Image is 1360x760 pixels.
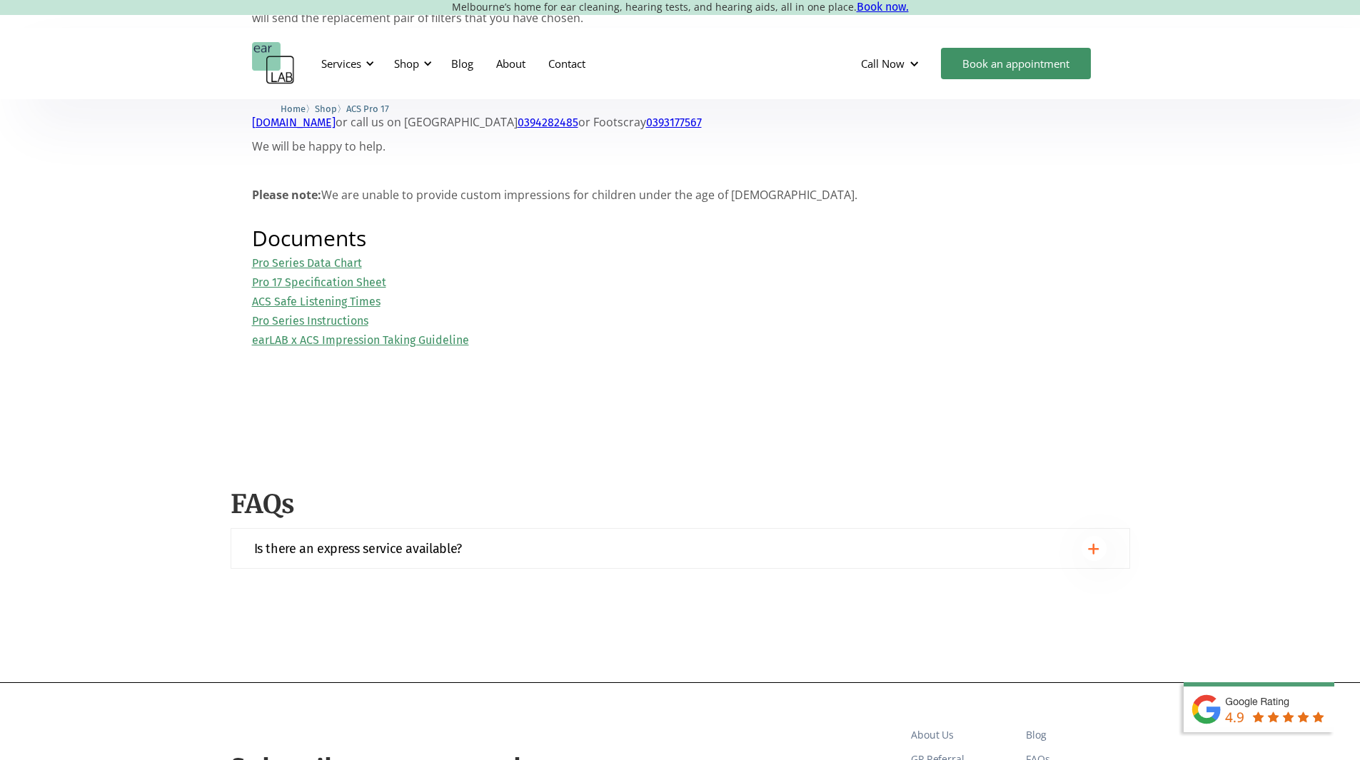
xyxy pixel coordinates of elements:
h2: FAQs [231,488,1130,522]
p: We are unable to provide custom impressions for children under the age of [DEMOGRAPHIC_DATA]. [252,188,1109,202]
div: Services [321,56,361,71]
a: Book an appointment [941,48,1091,79]
a: Blog [440,43,485,84]
a: Home [281,101,306,115]
a: ACS Safe Listening Times [252,295,381,308]
h2: Documents [252,228,1109,249]
div: Shop [394,56,419,71]
a: ACS Pro 17 [346,101,389,115]
a: Shop [315,101,337,115]
span: Home [281,103,306,114]
a: Pro Series Instructions [252,314,368,328]
a: Contact [537,43,597,84]
div: Is there an express service available? [254,537,462,560]
a: 0393177567 [646,116,702,129]
div: Shop [386,42,436,85]
a: Pro 17 Specification Sheet [252,275,386,289]
p: ‍ [252,164,1109,178]
div: Services [313,42,378,85]
a: Blog [1026,723,1129,747]
a: [EMAIL_ADDRESS][DOMAIN_NAME] [252,102,1047,129]
strong: Please note: [252,187,321,203]
div: Call Now [850,42,934,85]
span: Shop [315,103,337,114]
div: Call Now [861,56,905,71]
a: Is there an express service available? [231,528,1130,569]
a: About [485,43,537,84]
li: 〉 [281,101,315,116]
p: We will be happy to help. [252,140,1109,153]
a: earLAB x ACS Impression Taking Guideline [252,333,469,347]
a: About Us [911,723,1014,747]
a: home [252,42,295,85]
li: 〉 [315,101,346,116]
a: 0394282485 [518,116,578,129]
span: ACS Pro 17 [346,103,389,114]
a: Pro Series Data Chart [252,256,362,270]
